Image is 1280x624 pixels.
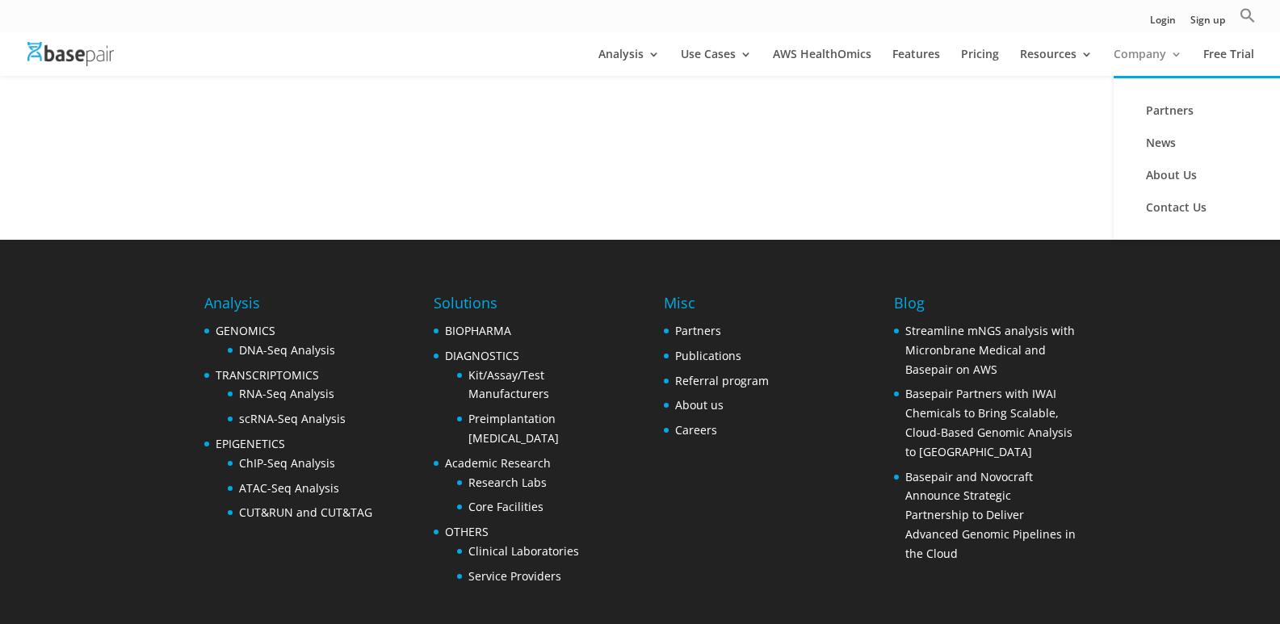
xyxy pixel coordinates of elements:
[894,292,1076,321] h4: Blog
[598,48,660,76] a: Analysis
[445,348,519,363] a: DIAGNOSTICS
[445,323,511,338] a: BIOPHARMA
[468,411,559,446] a: Preimplantation [MEDICAL_DATA]
[216,367,319,383] a: TRANSCRIPTOMICS
[445,524,489,539] a: OTHERS
[468,499,543,514] a: Core Facilities
[1150,15,1176,32] a: Login
[1190,15,1225,32] a: Sign up
[216,323,275,338] a: GENOMICS
[445,455,551,471] a: Academic Research
[773,48,871,76] a: AWS HealthOmics
[434,292,615,321] h4: Solutions
[681,48,752,76] a: Use Cases
[664,292,769,321] h4: Misc
[239,411,346,426] a: scRNA-Seq Analysis
[468,543,579,559] a: Clinical Laboratories
[239,480,339,496] a: ATAC-Seq Analysis
[675,422,717,438] a: Careers
[216,436,285,451] a: EPIGENETICS
[239,386,334,401] a: RNA-Seq Analysis
[675,397,724,413] a: About us
[239,342,335,358] a: DNA-Seq Analysis
[961,48,999,76] a: Pricing
[905,386,1072,459] a: Basepair Partners with IWAI Chemicals to Bring Scalable, Cloud-Based Genomic Analysis to [GEOGRAP...
[1240,7,1256,32] a: Search Icon Link
[675,323,721,338] a: Partners
[1203,48,1254,76] a: Free Trial
[892,48,940,76] a: Features
[1020,48,1093,76] a: Resources
[468,568,561,584] a: Service Providers
[1240,7,1256,23] svg: Search
[27,42,114,65] img: Basepair
[239,455,335,471] a: ChIP-Seq Analysis
[468,475,547,490] a: Research Labs
[905,323,1075,377] a: Streamline mNGS analysis with Micronbrane Medical and Basepair on AWS
[675,348,741,363] a: Publications
[204,292,372,321] h4: Analysis
[468,367,549,402] a: Kit/Assay/Test Manufacturers
[970,508,1261,605] iframe: Drift Widget Chat Controller
[239,505,372,520] a: CUT&RUN and CUT&TAG
[905,469,1076,561] a: Basepair and Novocraft Announce Strategic Partnership to Deliver Advanced Genomic Pipelines in th...
[675,373,769,388] a: Referral program
[1114,48,1182,76] a: Company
